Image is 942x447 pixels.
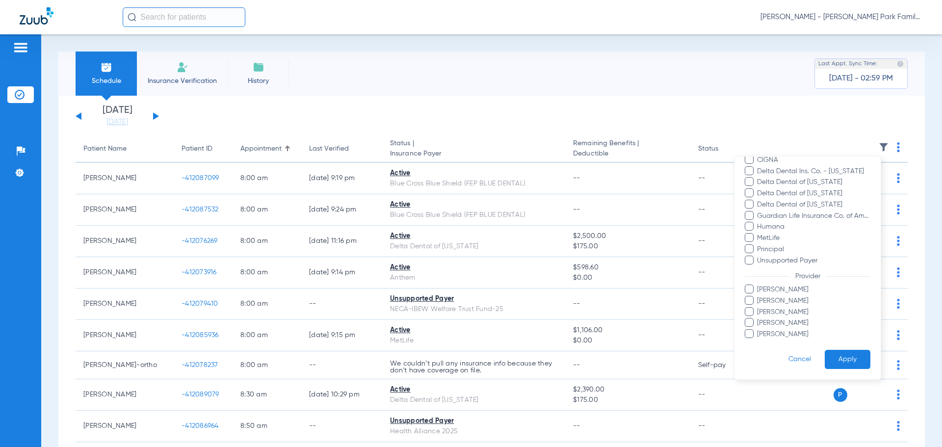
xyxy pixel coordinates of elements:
span: CIGNA [757,155,870,165]
span: Provider [789,273,826,280]
span: Delta Dental of [US_STATE] [757,177,870,187]
span: Unsupported Payer [757,256,870,266]
button: Apply [825,350,870,369]
span: [PERSON_NAME] [757,307,870,317]
span: [PERSON_NAME] [757,318,870,328]
span: MetLife [757,233,870,243]
button: Cancel [775,350,825,369]
span: Delta Dental of [US_STATE] [757,188,870,199]
span: Humana [757,222,870,232]
span: Guardian Life Insurance Co. of America [757,211,870,221]
span: Delta Dental of [US_STATE] [757,200,870,210]
span: [PERSON_NAME] [757,296,870,306]
span: Delta Dental Ins. Co. - [US_STATE] [757,166,870,177]
span: [PERSON_NAME] [757,285,870,295]
span: Principal [757,244,870,255]
span: [PERSON_NAME] [757,329,870,340]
